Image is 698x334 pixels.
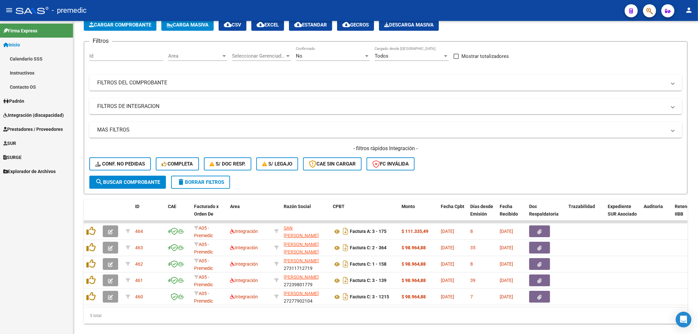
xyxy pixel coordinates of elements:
button: CAE SIN CARGAR [303,157,362,170]
datatable-header-cell: Area [227,200,272,228]
strong: Factura C: 1 - 158 [350,262,386,267]
span: Integración (discapacidad) [3,112,64,119]
mat-icon: search [95,178,103,186]
button: Conf. no pedidas [89,157,151,170]
span: S/ legajo [262,161,292,167]
datatable-header-cell: ID [133,200,165,228]
mat-icon: person [685,6,693,14]
span: SAN [PERSON_NAME] [284,225,319,238]
span: CAE [168,204,176,209]
strong: Factura C: 3 - 1215 [350,294,389,300]
span: [DATE] [500,229,513,234]
button: Borrar Filtros [171,176,230,189]
mat-expansion-panel-header: MAS FILTROS [89,122,682,138]
datatable-header-cell: Doc Respaldatoria [527,200,566,228]
span: Gecros [342,22,369,28]
strong: $ 111.335,49 [402,229,428,234]
span: A05 - Premedic [194,242,213,255]
span: Carga Masiva [167,22,208,28]
mat-panel-title: FILTROS DE INTEGRACION [97,103,666,110]
span: Estandar [294,22,327,28]
span: [DATE] [441,278,454,283]
span: S/ Doc Resp. [210,161,246,167]
span: A05 - Premedic [194,291,213,304]
span: Integración [230,294,258,299]
span: [DATE] [441,229,454,234]
span: A05 - Premedic [194,225,213,238]
button: Gecros [337,19,374,31]
span: CAE SIN CARGAR [309,161,356,167]
span: FC Inválida [372,161,409,167]
button: Estandar [289,19,332,31]
datatable-header-cell: Fecha Recibido [497,200,527,228]
datatable-header-cell: Auditoria [641,200,672,228]
button: EXCEL [251,19,284,31]
datatable-header-cell: Razón Social [281,200,330,228]
span: Retencion IIBB [675,204,696,217]
div: 27311712719 [284,257,328,271]
span: Facturado x Orden De [194,204,219,217]
span: [DATE] [441,294,454,299]
span: Area [230,204,240,209]
span: Padrón [3,97,24,105]
span: 8 [470,229,473,234]
mat-icon: delete [177,178,185,186]
button: Carga Masiva [161,19,214,31]
div: Open Intercom Messenger [676,312,691,327]
button: FC Inválida [367,157,415,170]
span: [DATE] [441,245,454,250]
span: Monto [402,204,415,209]
span: [PERSON_NAME] [284,258,319,263]
span: Area [168,53,221,59]
span: [PERSON_NAME] [284,274,319,280]
strong: $ 98.964,88 [402,294,426,299]
span: [PERSON_NAME] [PERSON_NAME] [284,242,319,255]
strong: $ 98.964,88 [402,245,426,250]
button: Descarga Masiva [379,19,439,31]
span: SUR [3,140,16,147]
span: Integración [230,261,258,267]
strong: $ 98.964,88 [402,278,426,283]
datatable-header-cell: Expediente SUR Asociado [605,200,641,228]
span: A05 - Premedic [194,274,213,287]
h4: - filtros rápidos Integración - [89,145,682,152]
strong: Factura A: 3 - 175 [350,229,386,234]
mat-panel-title: FILTROS DEL COMPROBANTE [97,79,666,86]
span: Conf. no pedidas [95,161,145,167]
span: Completa [162,161,193,167]
span: 463 [135,245,143,250]
datatable-header-cell: Monto [399,200,438,228]
span: No [296,53,302,59]
span: Integración [230,278,258,283]
span: Firma Express [3,27,37,34]
span: Trazabilidad [568,204,595,209]
span: - premedic [52,3,87,18]
h3: Filtros [89,36,112,45]
datatable-header-cell: CPBT [330,200,399,228]
span: Buscar Comprobante [95,179,160,185]
i: Descargar documento [341,275,350,286]
i: Descargar documento [341,226,350,237]
mat-expansion-panel-header: FILTROS DEL COMPROBANTE [89,75,682,91]
button: Completa [156,157,199,170]
strong: $ 98.964,88 [402,261,426,267]
datatable-header-cell: CAE [165,200,191,228]
div: 27277902104 [284,290,328,304]
span: Doc Respaldatoria [529,204,559,217]
div: 5 total [84,308,688,324]
span: ID [135,204,139,209]
mat-icon: cloud_download [257,21,264,28]
span: 8 [470,261,473,267]
mat-icon: cloud_download [294,21,302,28]
mat-icon: cloud_download [342,21,350,28]
span: Días desde Emisión [470,204,493,217]
span: A05 - Premedic [194,258,213,271]
span: 460 [135,294,143,299]
span: [PERSON_NAME] [284,291,319,296]
button: CSV [219,19,246,31]
span: [DATE] [500,278,513,283]
strong: Factura C: 2 - 364 [350,245,386,251]
span: Integración [230,245,258,250]
span: 39 [470,278,475,283]
button: S/ legajo [256,157,298,170]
